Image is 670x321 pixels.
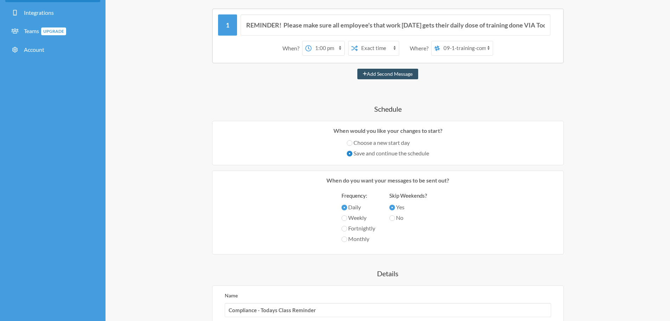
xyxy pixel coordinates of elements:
h4: Schedule [177,104,599,114]
h4: Details [177,268,599,278]
input: We suggest a 2 to 4 word name [225,303,551,317]
label: Weekly [342,214,375,222]
span: Account [24,46,44,53]
a: Integrations [5,5,100,20]
span: Upgrade [41,27,66,35]
p: When would you like your changes to start? [218,126,558,135]
button: Add Second Message [357,69,418,79]
span: Integrations [24,9,54,16]
div: Where? [410,41,431,56]
p: When do you want your messages to be sent out? [218,176,558,185]
input: Save and continue the schedule [347,151,352,156]
label: Daily [342,203,375,211]
input: Yes [389,205,395,210]
label: Save and continue the schedule [347,149,429,158]
label: Fortnightly [342,224,375,233]
input: Weekly [342,215,347,221]
input: Choose a new start day [347,140,352,146]
label: No [389,214,427,222]
input: Message [241,14,550,36]
input: Fortnightly [342,226,347,232]
label: Name [225,292,238,298]
label: Monthly [342,235,375,243]
input: Daily [342,205,347,210]
div: When? [282,41,302,56]
a: TeamsUpgrade [5,23,100,39]
input: Monthly [342,236,347,242]
span: Teams [24,27,66,34]
a: Account [5,42,100,57]
label: Frequency: [342,192,375,200]
label: Yes [389,203,427,211]
label: Choose a new start day [347,138,429,147]
label: Skip Weekends? [389,192,427,200]
input: No [389,215,395,221]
